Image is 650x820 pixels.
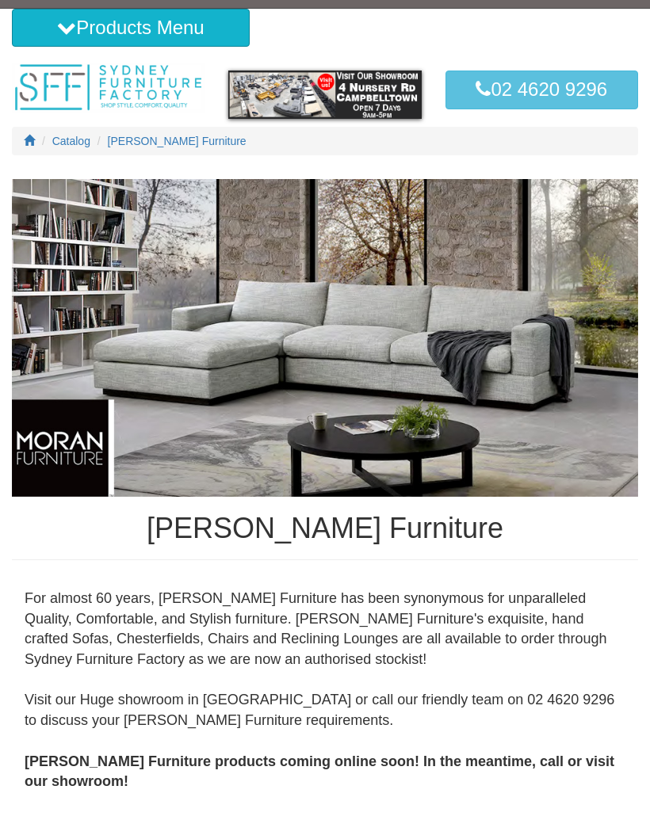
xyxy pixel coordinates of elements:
[25,753,614,790] b: [PERSON_NAME] Furniture products coming online soon! In the meantime, call or visit our showroom!
[228,71,421,119] img: showroom.gif
[12,179,638,497] img: Moran Furniture
[52,135,90,147] a: Catalog
[445,71,638,109] a: 02 4620 9296
[108,135,247,147] a: [PERSON_NAME] Furniture
[12,63,205,113] img: Sydney Furniture Factory
[12,9,250,47] button: Products Menu
[12,576,638,805] div: For almost 60 years, [PERSON_NAME] Furniture has been synonymous for unparalleled Quality, Comfor...
[12,513,638,544] h1: [PERSON_NAME] Furniture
